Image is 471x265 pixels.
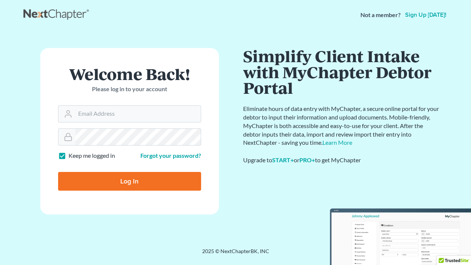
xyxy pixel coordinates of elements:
[23,248,448,261] div: 2025 © NextChapterBK, INC
[243,156,440,165] div: Upgrade to or to get MyChapter
[322,139,352,146] a: Learn More
[58,85,201,93] p: Please log in to your account
[299,156,315,163] a: PRO+
[75,106,201,122] input: Email Address
[58,66,201,82] h1: Welcome Back!
[243,105,440,147] p: Eliminate hours of data entry with MyChapter, a secure online portal for your debtor to input the...
[243,48,440,96] h1: Simplify Client Intake with MyChapter Debtor Portal
[69,151,115,160] label: Keep me logged in
[140,152,201,159] a: Forgot your password?
[272,156,294,163] a: START+
[58,172,201,191] input: Log In
[404,12,448,18] a: Sign up [DATE]!
[360,11,401,19] strong: Not a member?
